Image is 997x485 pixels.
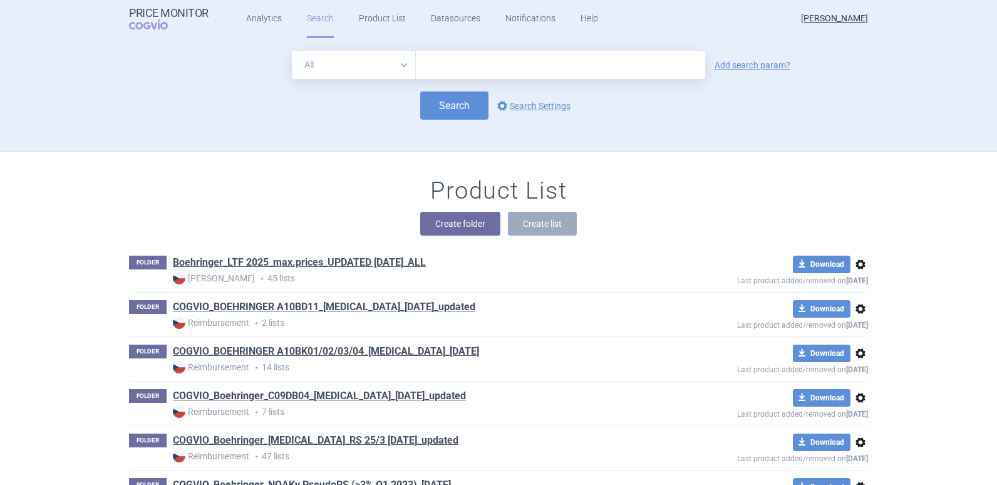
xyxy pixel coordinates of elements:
[173,272,646,285] p: 45 lists
[495,98,571,113] a: Search Settings
[173,316,185,329] img: CZ
[173,345,479,361] h1: COGVIO_BOEHRINGER A10BK01/02/03/04_JARDIANCE_05.06.2025
[129,7,209,31] a: Price MonitorCOGVIO
[646,273,868,285] p: Last product added/removed on
[793,434,850,451] button: Download
[129,19,185,29] span: COGVIO
[646,451,868,463] p: Last product added/removed on
[173,256,426,272] h1: Boehringer_LTF 2025_max.prices_UPDATED 29.05.2025_ALL
[129,256,167,269] p: FOLDER
[173,405,249,418] strong: Reimbursement
[846,454,868,463] strong: [DATE]
[173,345,479,358] a: COGVIO_BOEHRINGER A10BK01/02/03/04_[MEDICAL_DATA]_[DATE]
[173,405,185,418] img: CZ
[129,389,167,403] p: FOLDER
[249,406,262,419] i: •
[173,434,458,450] h1: COGVIO_Boehringer_MICARDIS_RS 25/3 05.06.2025_updated
[129,345,167,358] p: FOLDER
[793,389,850,407] button: Download
[173,316,249,329] strong: Reimbursement
[173,450,185,462] img: CZ
[173,316,646,330] p: 2 lists
[793,256,850,273] button: Download
[249,362,262,374] i: •
[420,91,488,120] button: Search
[430,177,567,206] h1: Product List
[508,212,577,236] button: Create list
[173,450,646,463] p: 47 lists
[646,318,868,330] p: Last product added/removed on
[793,345,850,362] button: Download
[173,361,185,373] img: CZ
[173,434,458,447] a: COGVIO_Boehringer_[MEDICAL_DATA]_RS 25/3 [DATE]_updated
[249,317,262,330] i: •
[255,273,267,285] i: •
[846,365,868,374] strong: [DATE]
[249,451,262,463] i: •
[173,389,466,403] a: COGVIO_Boehringer_C09DB04_[MEDICAL_DATA]_[DATE]_updated
[646,407,868,419] p: Last product added/removed on
[173,405,646,419] p: 7 lists
[173,272,255,284] strong: [PERSON_NAME]
[173,450,249,462] strong: Reimbursement
[173,361,646,374] p: 14 lists
[846,276,868,285] strong: [DATE]
[846,321,868,330] strong: [DATE]
[129,434,167,447] p: FOLDER
[173,272,185,284] img: CZ
[646,362,868,374] p: Last product added/removed on
[715,61,790,70] a: Add search param?
[173,361,249,373] strong: Reimbursement
[173,300,475,316] h1: COGVIO_BOEHRINGER A10BD11_JENTADUETO_21.01.2025_updated
[173,300,475,314] a: COGVIO_BOEHRINGER A10BD11_[MEDICAL_DATA]_[DATE]_updated
[129,300,167,314] p: FOLDER
[173,389,466,405] h1: COGVIO_Boehringer_C09DB04_TWYNSTA_05.06.2025_updated
[420,212,500,236] button: Create folder
[129,7,209,19] strong: Price Monitor
[173,256,426,269] a: Boehringer_LTF 2025_max.prices_UPDATED [DATE]_ALL
[846,410,868,419] strong: [DATE]
[793,300,850,318] button: Download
